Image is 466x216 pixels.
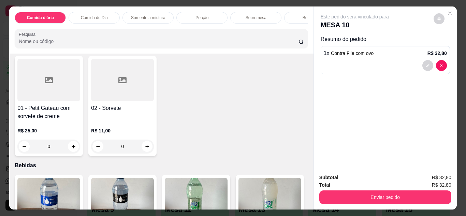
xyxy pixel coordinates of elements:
[17,127,80,134] p: R$ 25,00
[81,15,108,20] p: Comida do Dia
[19,38,298,45] input: Pesquisa
[195,15,208,20] p: Porção
[319,175,338,180] strong: Subtotal
[445,8,455,19] button: Close
[246,15,266,20] p: Sobremesa
[91,127,154,134] p: R$ 11,00
[432,174,451,181] span: R$ 32,80
[303,15,317,20] p: Bebidas
[422,60,433,71] button: decrease-product-quantity
[68,141,79,152] button: increase-product-quantity
[142,141,152,152] button: increase-product-quantity
[27,15,54,20] p: Comida diária
[91,104,154,112] h4: 02 - Sorvete
[324,49,374,57] p: 1 x
[319,182,330,188] strong: Total
[92,141,103,152] button: decrease-product-quantity
[321,20,389,30] p: MESA 10
[427,50,447,57] p: R$ 32,80
[15,161,308,170] p: Bebidas
[321,35,450,43] p: Resumo do pedido
[331,51,374,56] span: Contra File com ovo
[17,104,80,120] h4: 01 - Petit Gateau com sorvete de creme
[131,15,165,20] p: Somente a mistura
[432,181,451,189] span: R$ 32,80
[436,60,447,71] button: decrease-product-quantity
[321,13,389,20] p: Este pedido será vinculado para
[319,190,451,204] button: Enviar pedido
[19,141,30,152] button: decrease-product-quantity
[19,31,38,37] label: Pesquisa
[434,13,445,24] button: decrease-product-quantity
